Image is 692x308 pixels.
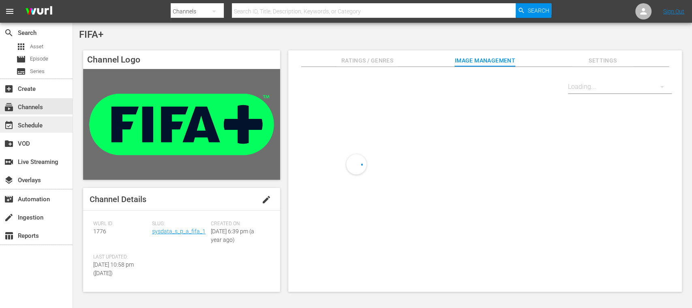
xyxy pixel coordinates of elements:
[83,50,280,69] h4: Channel Logo
[93,254,148,261] span: Last Updated:
[337,56,398,66] span: Ratings / Genres
[572,56,633,66] span: Settings
[663,8,684,15] a: Sign Out
[83,69,280,180] img: FIFA+
[261,195,271,205] span: edit
[4,175,14,185] span: Overlays
[4,28,14,38] span: Search
[4,213,14,222] span: Ingestion
[211,221,266,227] span: Created On:
[211,228,254,243] span: [DATE] 6:39 pm (a year ago)
[90,194,146,204] span: Channel Details
[5,6,15,16] span: menu
[516,3,551,18] button: Search
[30,55,48,63] span: Episode
[454,56,515,66] span: Image Management
[4,121,14,130] span: Schedule
[93,261,134,276] span: [DATE] 10:58 pm ([DATE])
[152,221,207,227] span: Slug:
[93,221,148,227] span: Wurl ID:
[19,2,58,21] img: ans4CAIJ8jUAAAAAAAAAAAAAAAAAAAAAAAAgQb4GAAAAAAAAAAAAAAAAAAAAAAAAJMjXAAAAAAAAAAAAAAAAAAAAAAAAgAT5G...
[93,228,106,235] span: 1776
[16,42,26,52] span: Asset
[257,190,276,209] button: edit
[4,84,14,94] span: Create
[16,67,26,76] span: Series
[30,43,43,51] span: Asset
[79,29,103,40] span: FIFA+
[4,231,14,241] span: Reports
[4,194,14,204] span: Automation
[4,102,14,112] span: Channels
[527,3,549,18] span: Search
[4,157,14,167] span: Live Streaming
[4,139,14,149] span: VOD
[30,67,45,75] span: Series
[152,228,206,235] a: sysdata_s_p_a_fifa_1
[16,54,26,64] span: Episode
